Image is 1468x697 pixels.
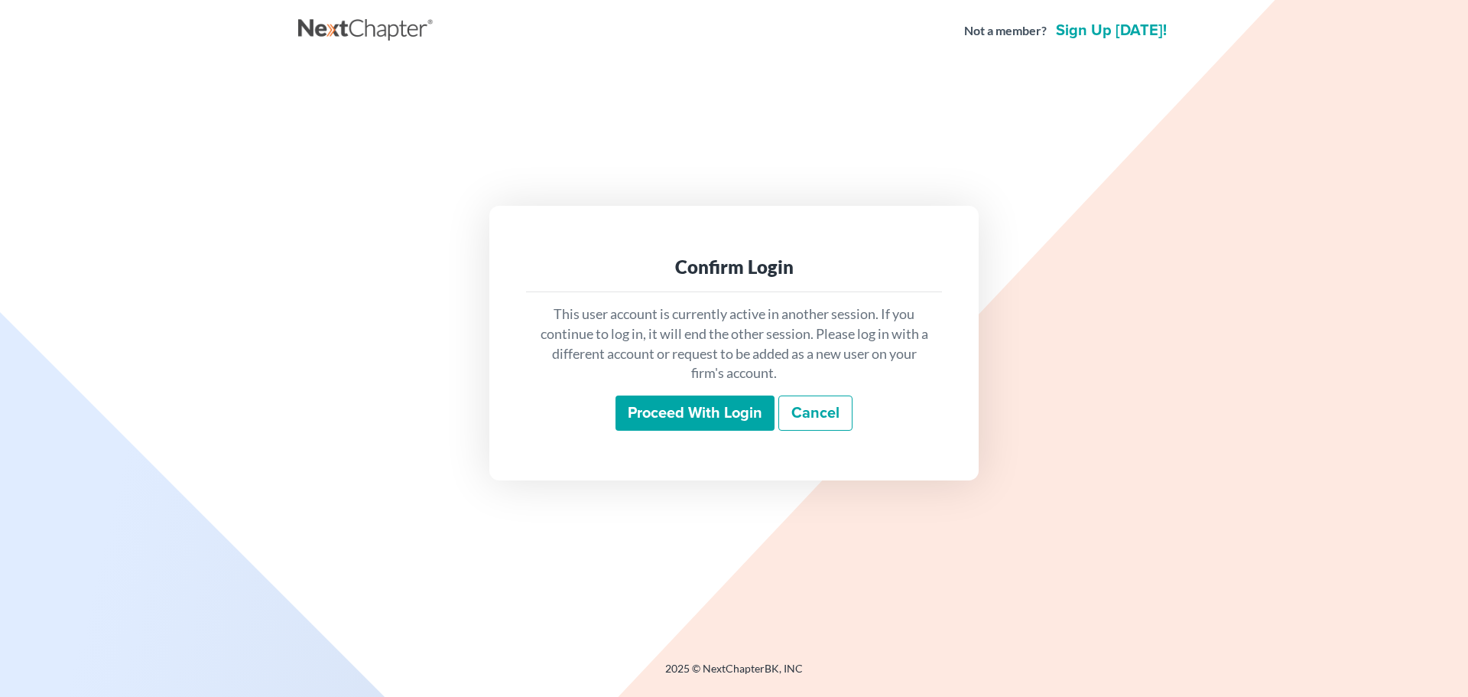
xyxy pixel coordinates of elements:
[538,255,930,279] div: Confirm Login
[964,22,1047,40] strong: Not a member?
[298,661,1170,689] div: 2025 © NextChapterBK, INC
[1053,23,1170,38] a: Sign up [DATE]!
[778,396,853,431] a: Cancel
[538,305,930,383] p: This user account is currently active in another session. If you continue to log in, it will end ...
[615,396,775,431] input: Proceed with login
